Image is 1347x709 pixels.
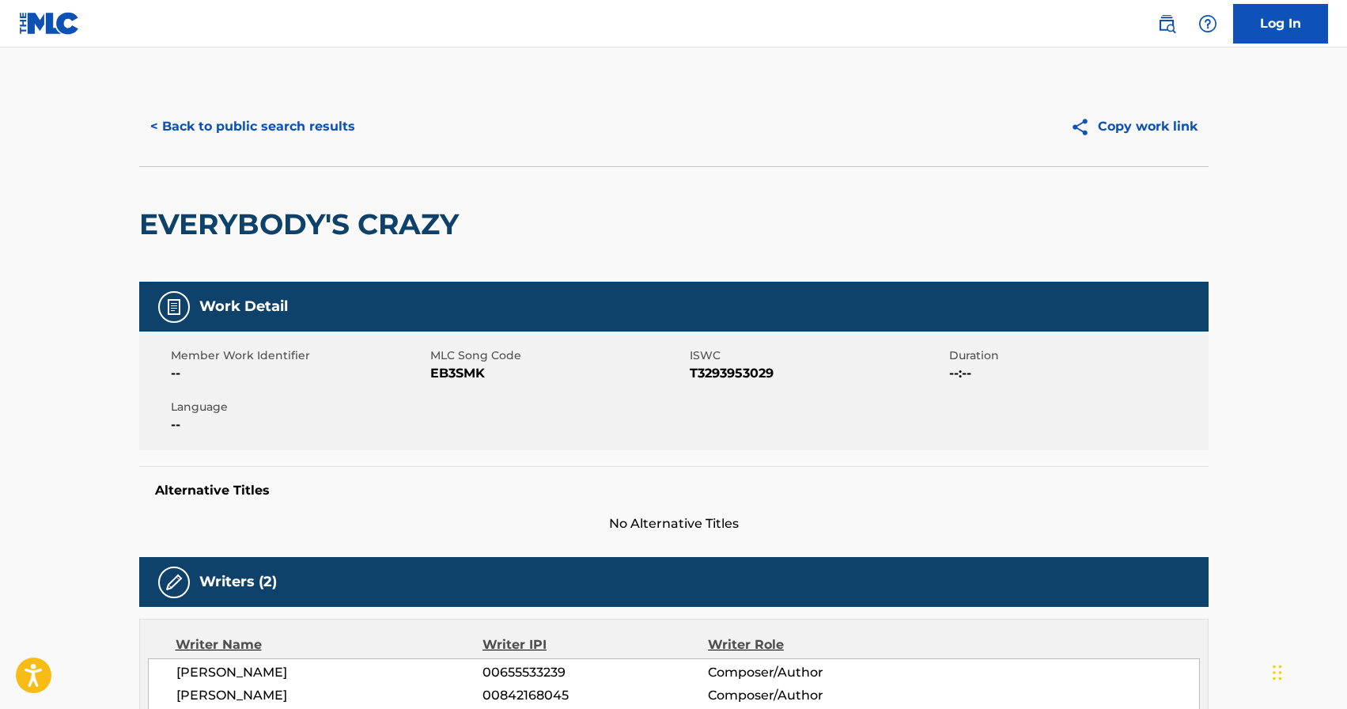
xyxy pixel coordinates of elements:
div: Writer Role [708,635,913,654]
span: ISWC [690,347,945,364]
img: Writers [165,573,184,592]
div: Help [1192,8,1224,40]
h5: Alternative Titles [155,483,1193,499]
div: Writer IPI [482,635,708,654]
span: [PERSON_NAME] [176,686,483,705]
span: Composer/Author [708,663,913,682]
button: < Back to public search results [139,107,366,146]
div: Drag [1273,649,1282,696]
button: Copy work link [1059,107,1209,146]
div: Writer Name [176,635,483,654]
span: MLC Song Code [430,347,686,364]
img: Copy work link [1070,117,1098,137]
span: -- [171,364,426,383]
span: EB3SMK [430,364,686,383]
span: -- [171,415,426,434]
span: T3293953029 [690,364,945,383]
h5: Work Detail [199,298,288,316]
img: search [1157,14,1176,33]
span: Duration [949,347,1205,364]
span: --:-- [949,364,1205,383]
h5: Writers (2) [199,573,277,591]
a: Public Search [1151,8,1182,40]
span: 00655533239 [482,663,707,682]
span: 00842168045 [482,686,707,705]
span: No Alternative Titles [139,514,1209,533]
img: help [1198,14,1217,33]
h2: EVERYBODY'S CRAZY [139,207,467,242]
span: [PERSON_NAME] [176,663,483,682]
iframe: Chat Widget [1268,633,1347,709]
span: Member Work Identifier [171,347,426,364]
span: Language [171,399,426,415]
img: MLC Logo [19,12,80,35]
span: Composer/Author [708,686,913,705]
a: Log In [1233,4,1328,44]
img: Work Detail [165,298,184,317]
